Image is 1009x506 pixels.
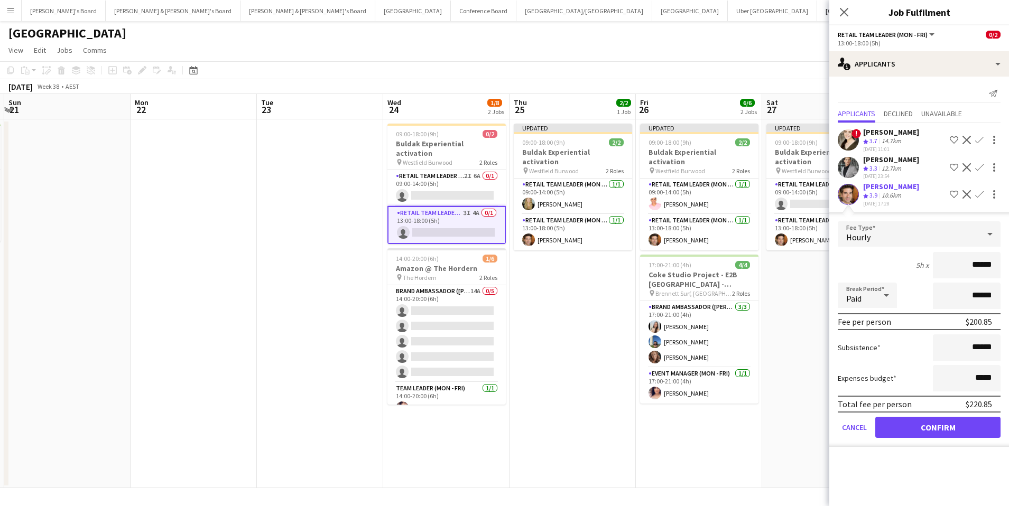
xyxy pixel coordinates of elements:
button: [GEOGRAPHIC_DATA] [652,1,728,21]
app-card-role: Team Leader (Mon - Fri)1/114:00-20:00 (6h)[PERSON_NAME] [387,382,506,418]
span: Wed [387,98,401,107]
span: 2/2 [609,138,624,146]
button: Cancel [838,417,871,438]
div: Updated [514,124,632,132]
span: 2/2 [735,138,750,146]
span: Hourly [846,232,871,242]
a: Jobs [52,43,77,57]
app-job-card: Updated09:00-18:00 (9h)2/2Buldak Experiential activation Westfield Burwood2 RolesRETAIL Team Lead... [640,124,758,250]
button: [PERSON_NAME]'s Board [22,1,106,21]
button: Confirm [875,417,1001,438]
span: 0/2 [986,31,1001,39]
span: 1/8 [487,99,502,107]
h3: Job Fulfilment [829,5,1009,19]
span: ! [851,129,861,138]
h3: Buldak Experiential activation [387,139,506,158]
div: [PERSON_NAME] [863,127,919,137]
span: Declined [884,110,913,117]
span: The Hordern [403,274,437,282]
span: 2 Roles [732,289,750,297]
div: [PERSON_NAME] [863,155,919,164]
button: Conference Board [451,1,516,21]
app-job-card: 09:00-18:00 (9h)0/2Buldak Experiential activation Westfield Burwood2 RolesRETAIL Team Leader (Mon... [387,124,506,244]
button: RETAIL Team Leader (Mon - Fri) [838,31,936,39]
div: [PERSON_NAME] [863,182,919,191]
span: Westfield Burwood [403,158,452,166]
h1: [GEOGRAPHIC_DATA] [8,25,126,41]
h3: Buldak Experiential activation [766,147,885,166]
app-card-role: RETAIL Team Leader (Mon - Fri)1/109:00-14:00 (5h)[PERSON_NAME] [640,179,758,214]
button: [GEOGRAPHIC_DATA] [817,1,894,21]
a: Comms [79,43,111,57]
button: Uber [GEOGRAPHIC_DATA] [728,1,817,21]
span: Paid [846,293,862,304]
app-job-card: 17:00-21:00 (4h)4/4Coke Studio Project - E2B [GEOGRAPHIC_DATA] - [GEOGRAPHIC_DATA] Brennett Surf,... [640,255,758,404]
span: 17:00-21:00 (4h) [649,261,691,269]
span: Edit [34,45,46,55]
a: View [4,43,27,57]
label: Expenses budget [838,373,896,383]
span: RETAIL Team Leader (Mon - Fri) [838,31,928,39]
button: [GEOGRAPHIC_DATA]/[GEOGRAPHIC_DATA] [516,1,652,21]
div: $220.85 [966,399,992,409]
div: [DATE] 23:54 [863,173,919,180]
div: Updated [766,124,885,132]
div: 12.7km [880,164,903,173]
div: [DATE] 17:28 [863,200,919,207]
app-job-card: 14:00-20:00 (6h)1/6Amazon @ The Hordern The Hordern2 RolesBrand Ambassador ([PERSON_NAME])14A0/51... [387,248,506,405]
div: [DATE] 11:01 [863,146,919,153]
span: 4/4 [735,261,750,269]
div: 10.6km [880,191,903,200]
app-card-role: Brand Ambassador ([PERSON_NAME])14A0/514:00-20:00 (6h) [387,285,506,382]
div: 14.7km [880,137,903,146]
span: Westfield Burwood [529,167,579,175]
app-card-role: RETAIL Team Leader (Mon - Fri)1/113:00-18:00 (5h)[PERSON_NAME] [514,214,632,250]
app-card-role: RETAIL Team Leader (Mon - Fri)3I4A0/113:00-18:00 (5h) [387,206,506,244]
span: 22 [133,104,149,116]
span: Week 38 [35,82,61,90]
span: Westfield Burwood [655,167,705,175]
span: Tue [261,98,273,107]
app-card-role: RETAIL Team Leader (Sat)1/113:00-18:00 (5h)[PERSON_NAME] [766,214,885,250]
div: Total fee per person [838,399,912,409]
span: Sun [8,98,21,107]
div: Updated09:00-18:00 (9h)1/2Buldak Experiential activation Westfield Burwood2 RolesRETAIL Team Lead... [766,124,885,250]
span: 3.9 [869,191,877,199]
span: 2 Roles [606,167,624,175]
span: 27 [765,104,778,116]
div: 5h x [916,260,929,270]
span: Thu [514,98,527,107]
span: 25 [512,104,527,116]
span: View [8,45,23,55]
span: Brennett Surf, [GEOGRAPHIC_DATA], [GEOGRAPHIC_DATA] [655,289,732,297]
button: [PERSON_NAME] & [PERSON_NAME]'s Board [240,1,375,21]
span: 09:00-18:00 (9h) [396,130,439,138]
span: Applicants [838,110,875,117]
app-job-card: Updated09:00-18:00 (9h)2/2Buldak Experiential activation Westfield Burwood2 RolesRETAIL Team Lead... [514,124,632,250]
span: 2 Roles [479,158,497,166]
h3: Buldak Experiential activation [514,147,632,166]
span: 23 [260,104,273,116]
app-card-role: RETAIL Team Leader (Sat)4I3A0/109:00-14:00 (5h) [766,179,885,214]
div: AEST [66,82,79,90]
span: 21 [7,104,21,116]
span: Fri [640,98,649,107]
app-card-role: Brand Ambassador ([PERSON_NAME])3/317:00-21:00 (4h)[PERSON_NAME][PERSON_NAME][PERSON_NAME] [640,301,758,368]
span: 14:00-20:00 (6h) [396,255,439,263]
app-card-role: RETAIL Team Leader (Mon - Fri)2I6A0/109:00-14:00 (5h) [387,170,506,206]
app-card-role: RETAIL Team Leader (Mon - Fri)1/113:00-18:00 (5h)[PERSON_NAME] [640,214,758,250]
button: [GEOGRAPHIC_DATA] [375,1,451,21]
h3: Coke Studio Project - E2B [GEOGRAPHIC_DATA] - [GEOGRAPHIC_DATA] [640,270,758,289]
span: 2 Roles [479,274,497,282]
span: 24 [386,104,401,116]
span: 26 [638,104,649,116]
span: Sat [766,98,778,107]
div: 2 Jobs [740,108,757,116]
span: Jobs [57,45,72,55]
span: Westfield Burwood [782,167,831,175]
span: 1/6 [483,255,497,263]
div: $200.85 [966,316,992,327]
button: [PERSON_NAME] & [PERSON_NAME]'s Board [106,1,240,21]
